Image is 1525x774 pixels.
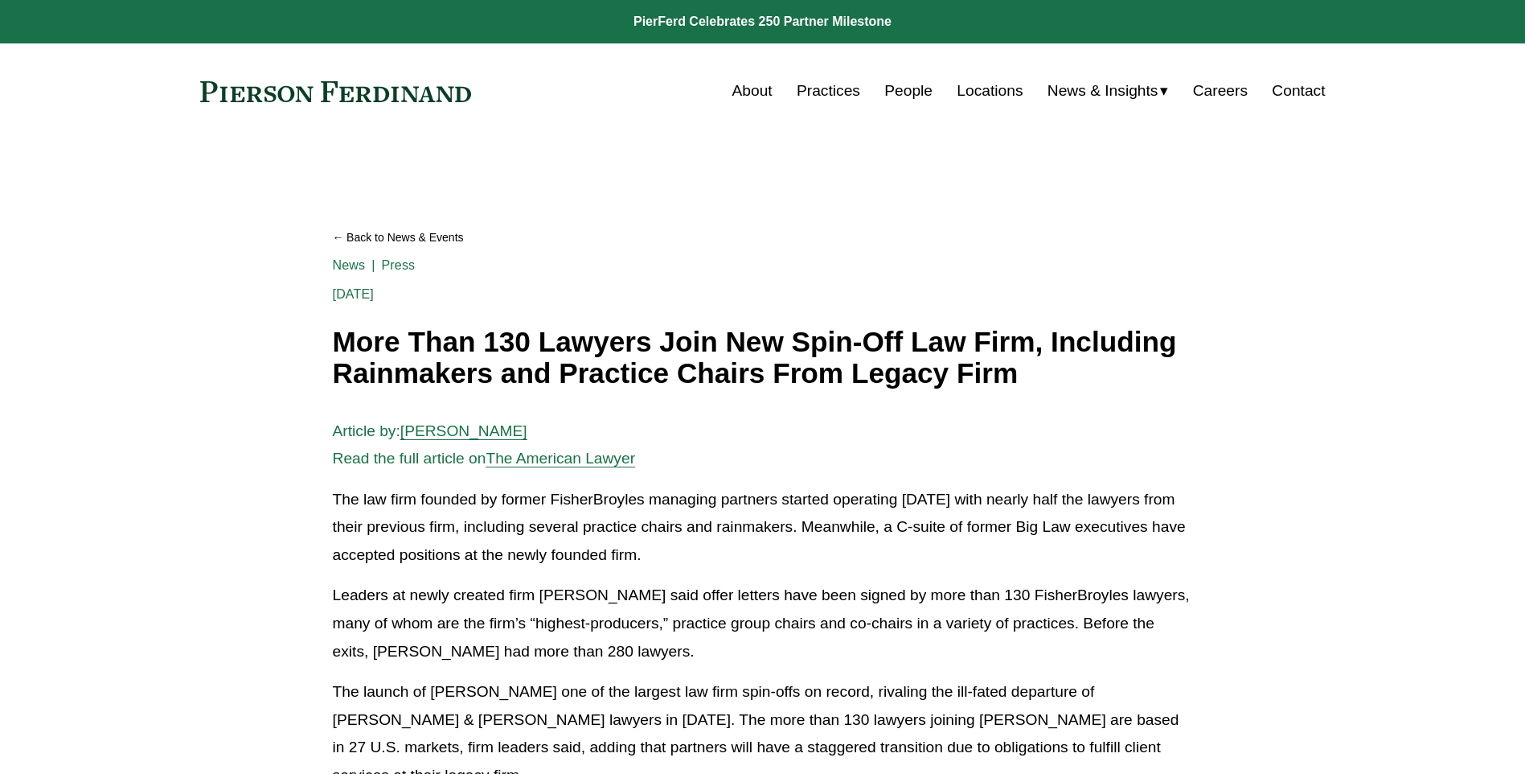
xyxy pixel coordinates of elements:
span: [DATE] [333,287,374,301]
a: folder dropdown [1047,76,1169,106]
span: Read the full article on [333,450,486,467]
a: Contact [1272,76,1325,106]
a: The American Lawyer [486,450,635,467]
a: People [884,76,933,106]
a: Locations [957,76,1023,106]
a: Practices [797,76,860,106]
a: News [333,258,366,272]
a: [PERSON_NAME] [400,422,527,439]
span: Article by: [333,422,400,439]
a: Careers [1193,76,1248,106]
p: The law firm founded by former FisherBroyles managing partners started operating [DATE] with near... [333,486,1193,570]
span: News & Insights [1047,77,1158,105]
a: Back to News & Events [333,224,1193,252]
a: About [732,76,773,106]
h1: More Than 130 Lawyers Join New Spin-Off Law Firm, Including Rainmakers and Practice Chairs From L... [333,327,1193,389]
a: Press [382,258,416,272]
p: Leaders at newly created firm [PERSON_NAME] said offer letters have been signed by more than 130 ... [333,582,1193,665]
